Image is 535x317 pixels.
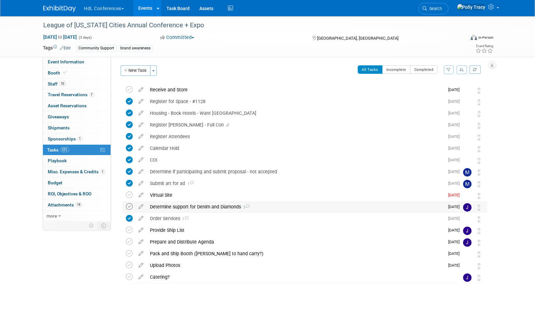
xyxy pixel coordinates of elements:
span: [DATE] [448,216,463,221]
a: Staff10 [43,79,111,89]
div: Submit art for ad [147,178,445,189]
div: Community Support [77,45,116,52]
i: Move task [478,87,481,94]
i: Move task [478,263,481,269]
i: Move task [478,193,481,199]
a: Playbook [43,155,111,166]
i: Move task [478,123,481,129]
a: edit [136,157,147,163]
span: [DATE] [448,123,463,127]
span: [DATE] [448,263,463,268]
div: Determine if participating and submit proposal - not accepted [147,166,445,177]
div: Order Services [147,213,445,224]
span: Sponsorships [48,136,83,141]
i: Move task [478,181,481,187]
a: edit [136,251,147,257]
a: Budget [43,178,111,188]
span: Budget [48,180,63,185]
img: Polly Tracy [463,121,472,130]
span: Playbook [48,158,67,163]
div: brand awareness [119,45,153,52]
span: [GEOGRAPHIC_DATA], [GEOGRAPHIC_DATA] [317,36,398,41]
a: Edit [60,46,71,50]
span: Asset Reservations [48,103,87,108]
a: Travel Reservations7 [43,89,111,100]
a: edit [136,110,147,116]
img: Melissa Heiselt [463,168,472,177]
div: Upload Photos [147,260,445,271]
div: Register Attendees [147,131,445,142]
i: Move task [478,205,481,211]
a: Giveaways [43,112,111,122]
i: Move task [478,99,481,105]
a: ROI, Objectives & ROO [43,189,111,199]
i: Move task [478,275,481,281]
span: ROI, Objectives & ROO [48,191,92,196]
div: Determine support for Denim and Diamonds [147,201,445,212]
span: [DATE] [448,228,463,232]
div: League of [US_STATE] Cities Annual Conference + Expo [41,20,455,31]
button: New Task [121,65,151,76]
i: Move task [478,111,481,117]
i: Move task [478,251,481,258]
span: 53% [60,147,69,152]
img: Polly Tracy [463,215,472,223]
span: 1 [181,217,189,221]
button: Committed [158,34,197,41]
td: Toggle Event Tabs [97,221,111,230]
div: Receive and Store [147,84,445,95]
a: edit [136,87,147,93]
img: Melissa Heiselt [463,180,472,188]
span: Attachments [48,202,82,207]
span: [DATE] [448,181,463,186]
span: 1 [78,136,83,141]
span: 1 [100,169,105,174]
img: Johnny Nguyen [463,203,472,212]
img: Polly Tracy [463,262,472,270]
i: Move task [478,134,481,140]
img: Johnny Nguyen [463,238,472,247]
img: ExhibitDay [43,6,76,12]
img: Polly Tracy [463,98,472,106]
span: [DATE] [448,87,463,92]
span: Staff [48,81,66,86]
span: [DATE] [448,169,463,174]
span: [DATE] [448,134,463,139]
div: COI [147,154,445,165]
span: Misc. Expenses & Credits [48,169,105,174]
span: [DATE] [448,99,463,104]
a: edit [136,99,147,104]
a: Tasks53% [43,145,111,155]
div: Event Rating [475,45,493,48]
a: edit [136,192,147,198]
a: edit [136,274,147,280]
a: Sponsorships1 [43,134,111,144]
a: edit [136,145,147,151]
span: [DATE] [448,111,463,115]
a: Event Information [43,57,111,67]
a: edit [136,180,147,186]
span: more [47,213,57,218]
a: edit [136,204,147,210]
img: Format-Inperson.png [471,35,477,40]
a: Refresh [470,65,481,74]
button: Incomplete [382,65,410,74]
a: more [43,211,111,221]
span: [DATE] [448,158,463,162]
div: Prepare and Distribute Agenda [147,236,445,247]
div: Catering? [147,271,450,283]
div: Register for Space - #1128 [147,96,445,107]
span: 10 [60,81,66,86]
span: [DATE] [448,205,463,209]
span: to [57,34,63,40]
i: Move task [478,228,481,234]
img: Polly Tracy [463,156,472,165]
span: [DATE] [448,146,463,151]
div: Housing - Book Hotels - Want [GEOGRAPHIC_DATA] [147,108,445,119]
img: Polly Tracy [463,250,472,258]
span: [DATE] [448,251,463,256]
div: Pack and Ship Booth ([PERSON_NAME] to hand carry?) [147,248,445,259]
div: Event Format [427,34,494,44]
a: edit [136,216,147,221]
td: Tags [43,45,71,52]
